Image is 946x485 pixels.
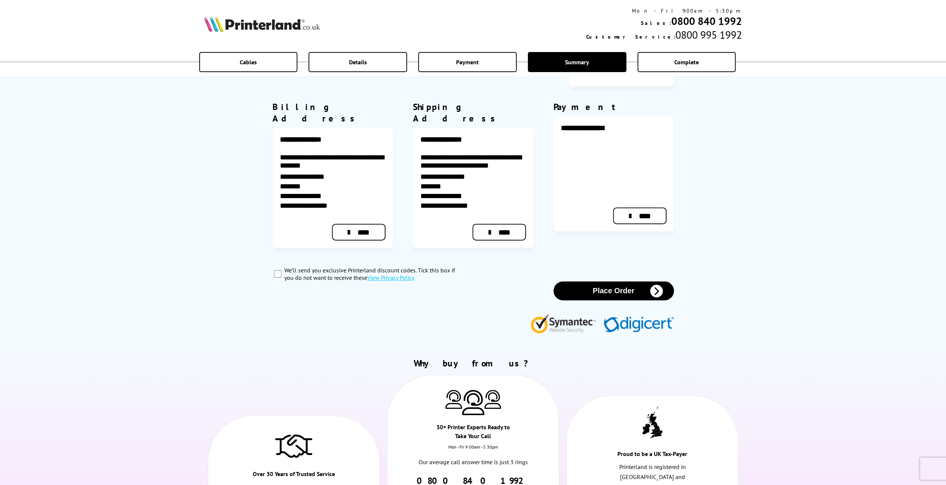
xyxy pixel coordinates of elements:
a: modal_privacy [367,274,414,281]
div: Mon - Fri 9:00am - 5:30pm [586,7,742,14]
div: 30+ Printer Experts Ready to Take Your Call [430,423,516,444]
img: Printer Experts [445,390,462,409]
div: Payment [553,101,674,113]
img: UK tax payer [642,406,662,440]
img: Printer Experts [484,390,501,409]
img: Digicert [604,317,674,333]
span: Complete [674,58,699,66]
img: Printerland Logo [204,16,320,32]
span: Summary [565,58,589,66]
img: Printer Experts [462,390,484,416]
a: 0800 840 1992 [671,14,742,28]
span: Details [349,58,367,66]
span: 0800 995 1992 [675,28,742,42]
h2: Why buy from us? [204,358,742,369]
div: Over 30 Years of Trusted Service [251,469,337,482]
label: We’ll send you exclusive Printerland discount codes. Tick this box if you do not want to receive ... [284,266,465,281]
p: Our average call answer time is just 3 rings [413,457,533,467]
div: Shipping Address [413,101,533,124]
span: Payment [456,58,479,66]
div: Proud to be a UK Tax-Payer [610,449,695,462]
button: Place Order [553,281,674,300]
div: Mon - Fri 9:00am - 5.30pm [387,444,559,457]
span: Customer Service: [586,33,675,40]
span: Sales: [641,20,671,26]
img: Trusted Service [275,431,312,460]
div: Billing Address [272,101,393,124]
img: Symantec Website Security [530,312,601,333]
span: Cables [240,58,257,66]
